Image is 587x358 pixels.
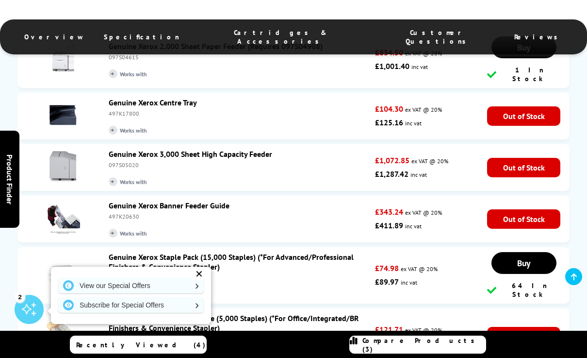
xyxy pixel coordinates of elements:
strong: £121.71 [375,324,403,334]
span: Buy [517,257,530,269]
i: + [109,177,117,186]
span: Cartridges & Accessories [199,28,362,46]
strong: £1,072.85 [375,155,409,165]
strong: £104.30 [375,104,403,114]
img: Genuine Xerox Staple Pack (15,000 Staples) (*For Advanced/Professional Finishers & Convenience St... [46,257,80,291]
span: Works with [109,177,157,186]
i: + [109,126,117,135]
span: inc vat [410,171,427,178]
span: inc vat [411,63,428,70]
span: Recently Viewed (4) [76,341,206,349]
div: 497K17800 [109,110,370,117]
a: Genuine Xerox 3,000 Sheet High Capacity Feeder [109,149,272,159]
img: Genuine Xerox Staple Cartridge (5,000 Staples) (*For Office/Integrated/BR Finishers & Convenience... [46,319,80,353]
a: Genuine Xerox Staple Cartridge (5,000 Staples) (*For Office/Integrated/BR Finishers & Convenience... [109,313,359,333]
img: Genuine Xerox 3,000 Sheet High Capacity Feeder [46,150,80,184]
div: 008R12941 [109,274,370,281]
strong: £74.98 [375,263,399,273]
img: Genuine Xerox Centre Tray [46,98,80,132]
span: Works with [109,126,157,135]
span: Out of Stock [487,158,560,177]
div: ✕ [192,267,206,281]
span: Out of Stock [487,209,560,229]
span: Out of Stock [487,327,560,346]
span: inc vat [405,119,422,127]
span: Compare Products (3) [362,336,486,354]
strong: £1,001.40 [375,61,409,71]
strong: £343.24 [375,207,403,217]
strong: £89.97 [375,277,399,287]
img: Genuine Xerox Banner Feeder Guide [46,201,80,235]
i: + [109,69,117,78]
span: inc vat [405,222,422,230]
a: Compare Products (3) [349,336,486,354]
a: Genuine Xerox Staple Pack (15,000 Staples) (*For Advanced/Professional Finishers & Convenience St... [109,252,354,272]
span: Out of Stock [487,106,560,126]
span: Product Finder [5,154,15,204]
div: 1 In Stock [487,66,560,83]
span: Overview [24,33,84,41]
span: ex VAT @ 20% [405,326,442,334]
span: Works with [109,229,157,238]
a: Recently Viewed (4) [70,336,207,354]
a: Subscribe for Special Offers [58,297,204,313]
span: Works with [109,69,157,78]
div: 2 [15,291,25,302]
i: + [109,229,117,238]
span: ex VAT @ 20% [405,106,442,113]
span: Reviews [514,33,563,41]
div: 097S05020 [109,161,370,169]
a: Genuine Xerox Banner Feeder Guide [109,201,229,210]
a: View our Special Offers [58,278,204,293]
span: ex VAT @ 20% [405,209,442,216]
span: Specification [104,33,179,41]
div: 497K20630 [109,213,370,220]
strong: £1,287.42 [375,169,408,179]
span: ex VAT @ 20% [401,265,438,273]
span: inc vat [401,279,417,286]
a: Genuine Xerox Centre Tray [109,98,197,107]
span: Customer Questions [382,28,495,46]
strong: £411.89 [375,221,403,230]
strong: £125.16 [375,118,403,127]
span: ex VAT @ 20% [411,157,448,165]
div: 64 In Stock [487,281,560,299]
